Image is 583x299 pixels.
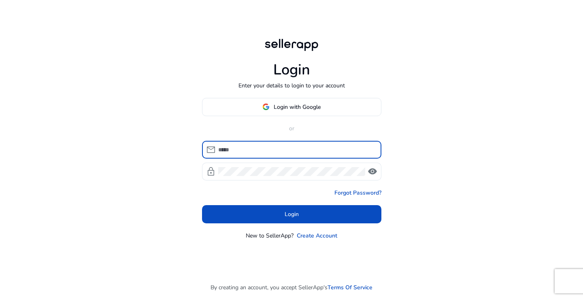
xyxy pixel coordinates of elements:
[206,145,216,155] span: mail
[202,205,381,223] button: Login
[274,103,321,111] span: Login with Google
[206,167,216,176] span: lock
[202,124,381,133] p: or
[285,210,299,218] span: Login
[238,81,345,90] p: Enter your details to login to your account
[334,189,381,197] a: Forgot Password?
[297,231,337,240] a: Create Account
[262,103,270,110] img: google-logo.svg
[368,167,377,176] span: visibility
[246,231,294,240] p: New to SellerApp?
[273,61,310,78] h1: Login
[328,283,372,292] a: Terms Of Service
[202,98,381,116] button: Login with Google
